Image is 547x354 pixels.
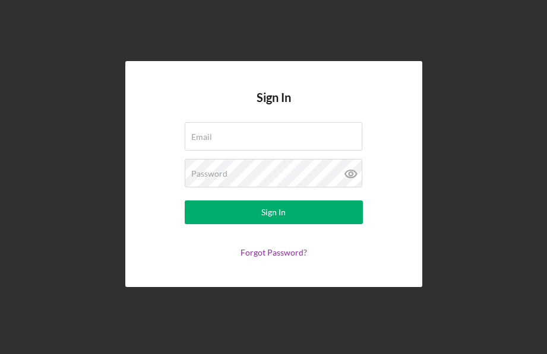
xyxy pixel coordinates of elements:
a: Forgot Password? [241,247,307,257]
h4: Sign In [257,91,291,122]
label: Email [191,132,212,142]
label: Password [191,169,227,178]
div: Sign In [261,200,286,224]
button: Sign In [185,200,363,224]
